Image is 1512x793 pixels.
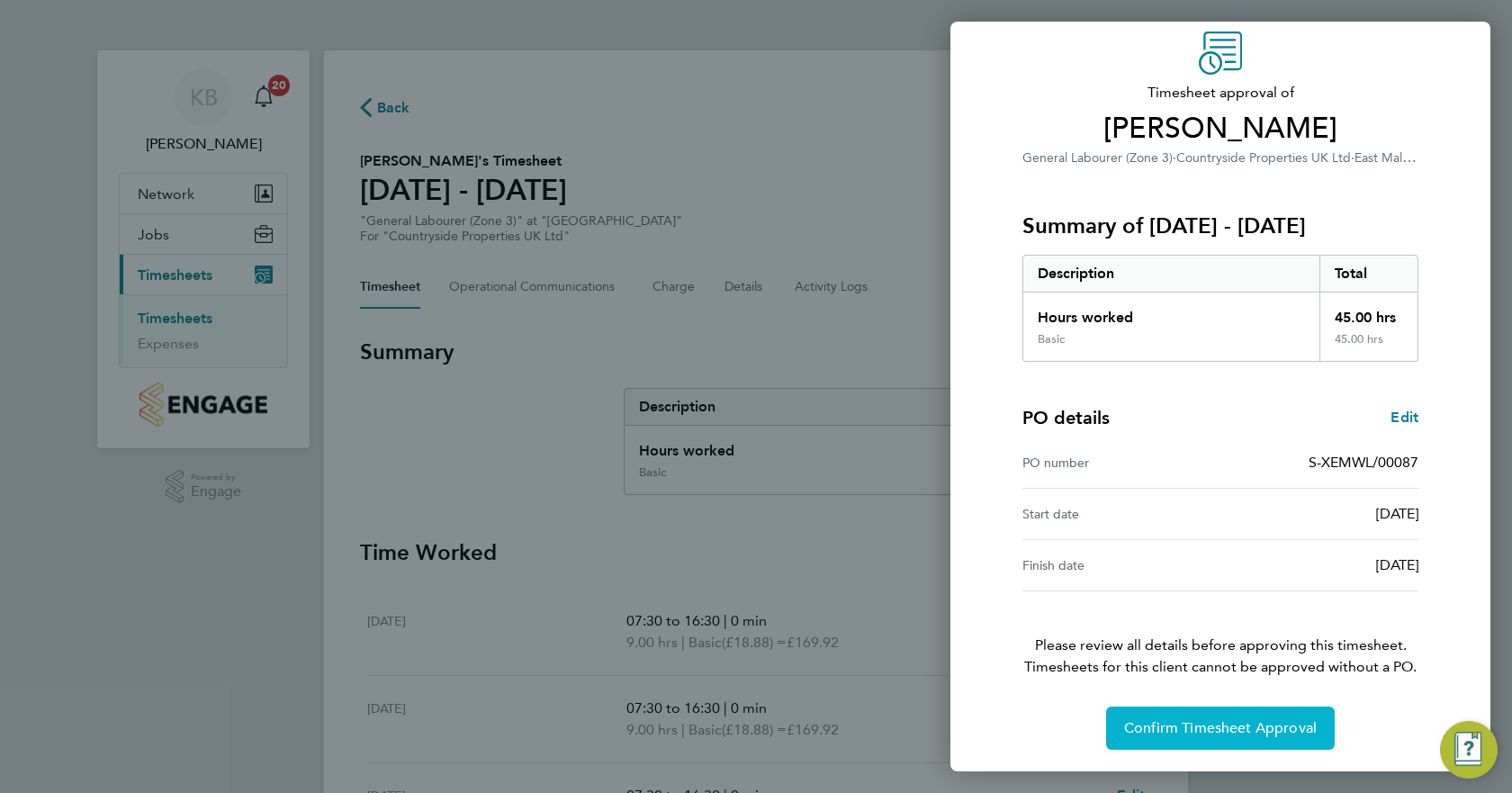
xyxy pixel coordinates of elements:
[1022,554,1220,576] div: Finish date
[1319,256,1418,292] div: Total
[1390,409,1418,426] span: Edit
[1022,255,1418,362] div: Summary of 22 - 28 Sep 2025
[1309,454,1418,471] span: S-XEMWL/00087
[1176,150,1351,166] span: Countryside Properties UK Ltd
[1022,452,1220,473] div: PO number
[1351,150,1354,166] span: ·
[1106,707,1335,750] button: Confirm Timesheet Approval
[1319,293,1418,332] div: 45.00 hrs
[1354,149,1423,166] span: East Malling
[1022,150,1173,166] span: General Labourer (Zone 3)
[1390,407,1418,428] a: Edit
[1173,150,1176,166] span: ·
[1022,111,1418,147] span: [PERSON_NAME]
[1001,656,1440,678] span: Timesheets for this client cannot be approved without a PO.
[1022,82,1418,104] span: Timesheet approval of
[1038,332,1065,347] div: Basic
[1220,503,1418,525] div: [DATE]
[1023,256,1319,292] div: Description
[1023,293,1319,332] div: Hours worked
[1124,719,1317,737] span: Confirm Timesheet Approval
[1001,591,1440,678] p: Please review all details before approving this timesheet.
[1440,721,1498,779] button: Engage Resource Center
[1220,554,1418,576] div: [DATE]
[1022,212,1418,240] h3: Summary of [DATE] - [DATE]
[1022,405,1110,430] h4: PO details
[1022,503,1220,525] div: Start date
[1319,332,1418,361] div: 45.00 hrs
